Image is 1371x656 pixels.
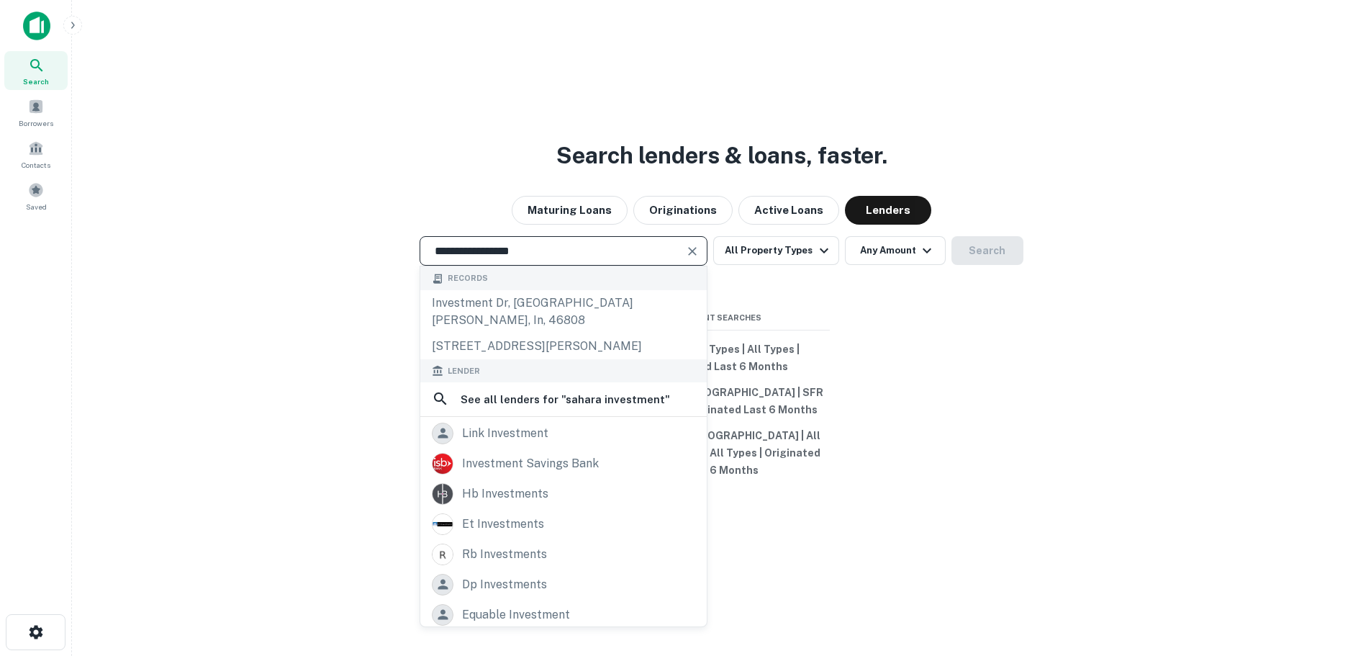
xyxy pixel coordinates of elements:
button: Any Amount [845,236,946,265]
span: Records [448,272,488,284]
a: et investments [420,509,707,539]
div: et investments [462,513,544,535]
span: Recent Searches [614,312,830,324]
button: Lenders [845,196,931,225]
iframe: Chat Widget [1299,495,1371,564]
span: Borrowers [19,117,53,129]
div: dp investments [462,574,547,596]
div: [STREET_ADDRESS][PERSON_NAME] [420,333,707,359]
a: Search [4,51,68,90]
button: Originations [633,196,733,225]
button: [US_STATE], [GEOGRAPHIC_DATA] | SFR | All Types | Originated Last 6 Months [614,379,830,423]
img: capitalize-icon.png [23,12,50,40]
span: Saved [26,201,47,212]
a: rb investments [420,539,707,570]
a: equable investment [420,600,707,630]
a: dp investments [420,570,707,600]
a: Borrowers [4,93,68,132]
img: rbinvestllc.com.png [433,544,453,565]
div: equable investment [462,604,570,626]
img: picture [433,454,453,474]
a: investment savings bank [420,449,707,479]
div: rb investments [462,544,547,565]
button: Maturing Loans [512,196,628,225]
button: All Property Types [713,236,838,265]
a: link investment [420,418,707,449]
h6: See all lenders for " sahara investment " [461,391,670,408]
button: Clear [682,241,702,261]
div: investment dr, [GEOGRAPHIC_DATA][PERSON_NAME], in, 46808 [420,290,707,333]
button: Active Loans [738,196,839,225]
button: All Property Types | All Types | Originated Last 6 Months [614,336,830,379]
span: Search [23,76,49,87]
div: link investment [462,423,548,444]
button: [US_STATE], [GEOGRAPHIC_DATA] | All Property Types | All Types | Originated Last 6 Months [614,423,830,483]
span: Contacts [22,159,50,171]
a: Saved [4,176,68,215]
div: investment savings bank [462,453,599,475]
span: Lender [448,365,480,377]
div: hb investments [462,483,548,505]
img: picture [433,484,453,504]
a: Contacts [4,135,68,174]
h3: Search lenders & loans, faster. [556,138,887,173]
a: hb investments [420,479,707,509]
img: picture [433,514,453,534]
